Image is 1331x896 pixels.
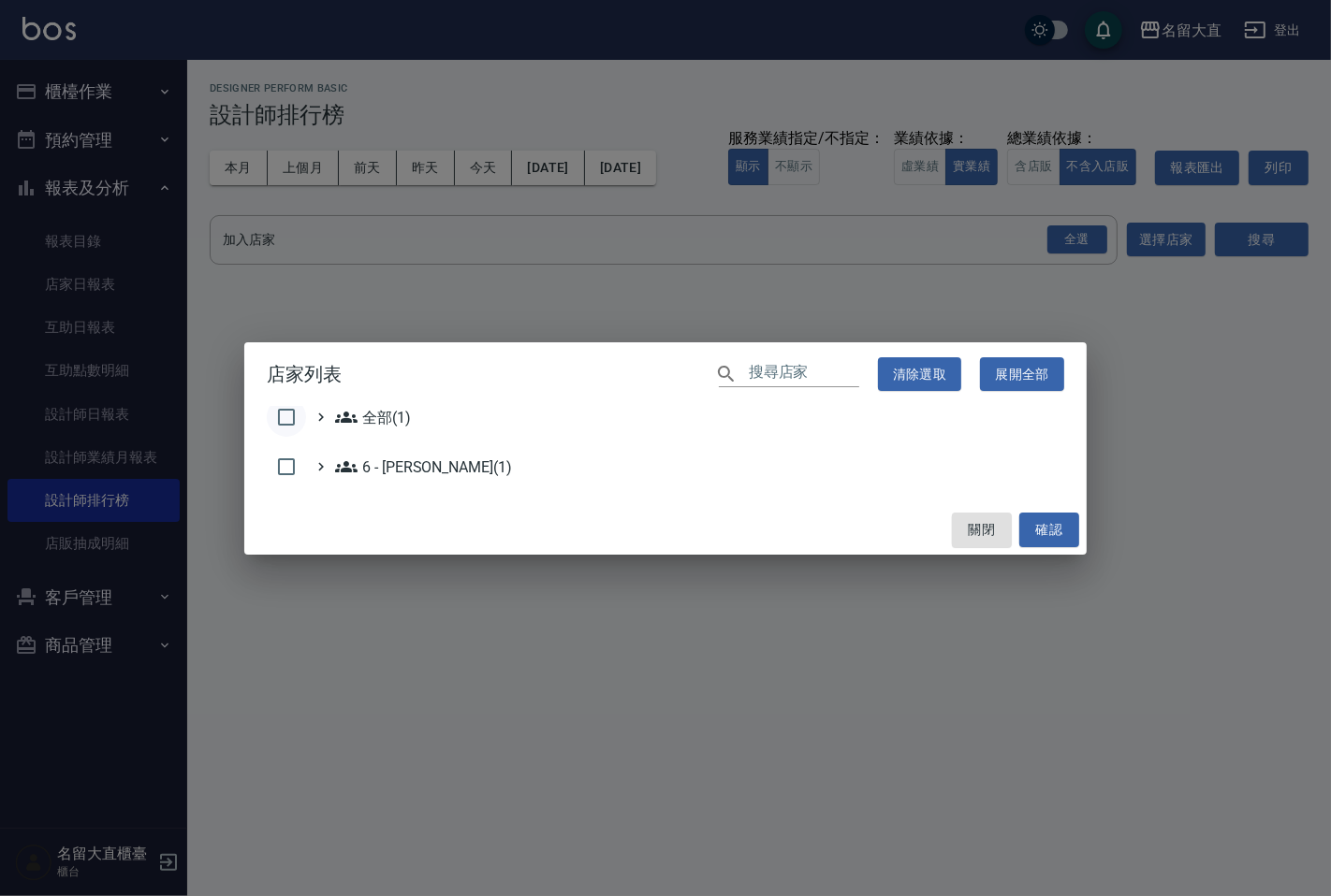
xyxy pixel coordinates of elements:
button: 關閉 [952,513,1012,547]
span: 6 - [PERSON_NAME](1) [335,455,512,478]
input: 搜尋店家 [749,360,859,387]
button: 清除選取 [878,357,962,392]
button: 展開全部 [980,357,1064,392]
span: 全部(1) [335,406,411,428]
h2: 店家列表 [244,342,1087,407]
button: 確認 [1019,513,1079,547]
